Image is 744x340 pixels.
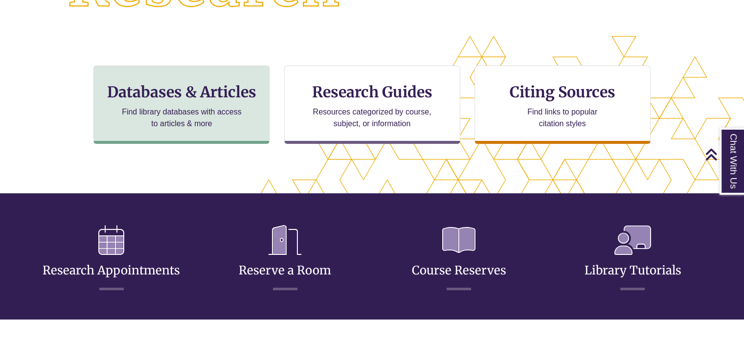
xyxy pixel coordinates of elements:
[705,148,742,161] a: Back to Top
[239,239,331,278] a: Reserve a Room
[412,239,506,278] a: Course Reserves
[474,66,651,144] a: Citing Sources Find links to popular citation styles
[293,83,452,101] h3: Research Guides
[43,239,180,278] a: Research Appointments
[308,106,436,130] p: Resources categorized by course, subject, or information
[93,66,270,144] a: Databases & Articles Find library databases with access to articles & more
[584,239,681,278] a: Library Tutorials
[118,106,246,130] p: Find library databases with access to articles & more
[102,83,261,101] h3: Databases & Articles
[503,83,622,101] h3: Citing Sources
[284,66,460,144] a: Research Guides Resources categorized by course, subject, or information
[515,106,610,130] p: Find links to popular citation styles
